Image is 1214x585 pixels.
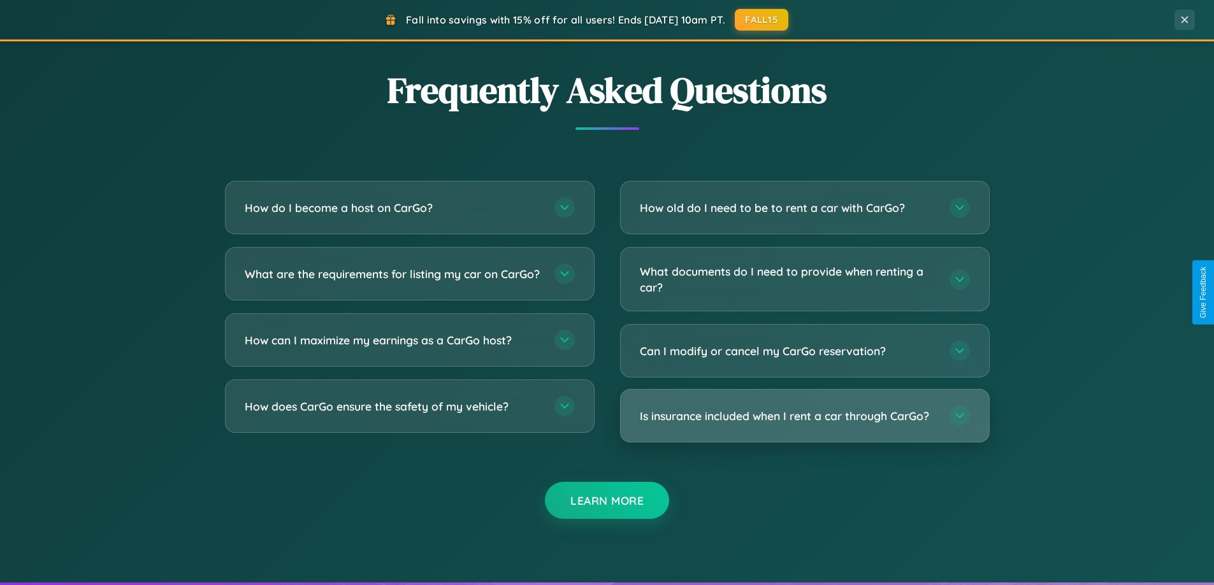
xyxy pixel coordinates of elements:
h3: Can I modify or cancel my CarGo reservation? [640,343,937,359]
h3: What are the requirements for listing my car on CarGo? [245,266,542,282]
h3: What documents do I need to provide when renting a car? [640,264,937,295]
span: Fall into savings with 15% off for all users! Ends [DATE] 10am PT. [406,13,725,26]
h3: How do I become a host on CarGo? [245,200,542,216]
h3: Is insurance included when I rent a car through CarGo? [640,408,937,424]
h3: How can I maximize my earnings as a CarGo host? [245,332,542,348]
button: Learn More [545,482,669,519]
div: Give Feedback [1199,267,1208,318]
h3: How old do I need to be to rent a car with CarGo? [640,200,937,216]
button: FALL15 [735,9,788,31]
h2: Frequently Asked Questions [225,66,990,115]
h3: How does CarGo ensure the safety of my vehicle? [245,398,542,414]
